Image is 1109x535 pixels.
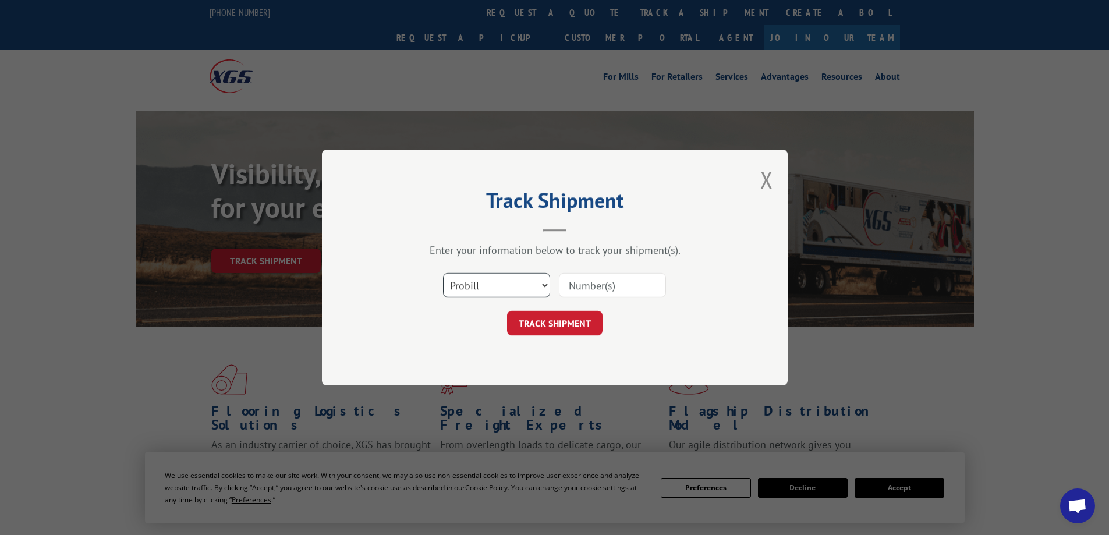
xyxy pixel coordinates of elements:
[507,311,603,335] button: TRACK SHIPMENT
[760,164,773,195] button: Close modal
[380,243,729,257] div: Enter your information below to track your shipment(s).
[380,192,729,214] h2: Track Shipment
[559,273,666,297] input: Number(s)
[1060,488,1095,523] div: Open chat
